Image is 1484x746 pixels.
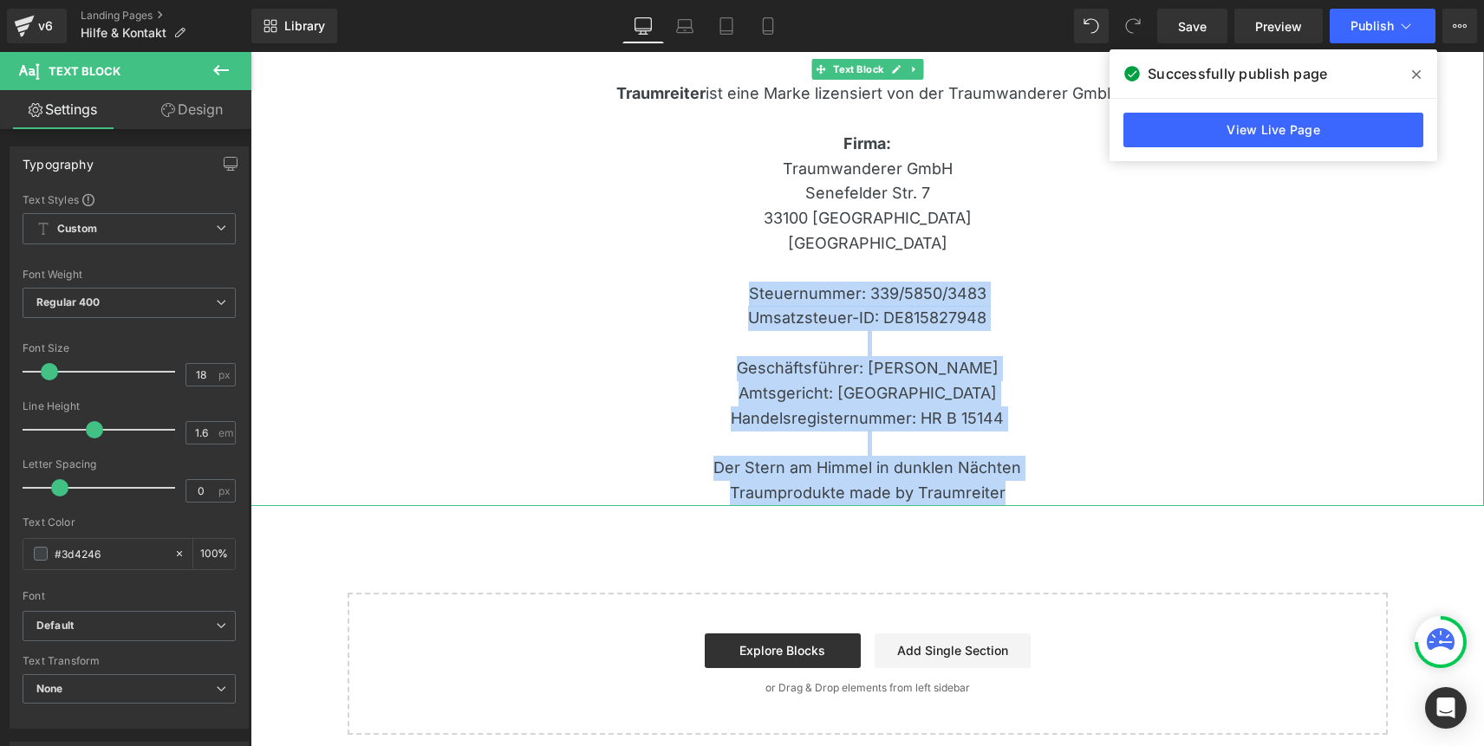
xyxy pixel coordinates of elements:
button: Undo [1074,9,1109,43]
span: Steuernummer: 339/5850/3483 [498,232,736,250]
span: Preview [1255,17,1302,36]
span: Traumprodukte made by Traumreiter [479,431,755,450]
span: Text Block [579,7,636,28]
span: Save [1178,17,1207,36]
span: Der Stern am Himmel in dunklen Nächten [463,406,771,425]
span: Library [284,18,325,34]
div: Typography [23,147,94,172]
input: Color [55,544,166,563]
a: Expand / Collapse [654,7,673,28]
button: Redo [1116,9,1150,43]
a: Laptop [664,9,706,43]
span: Hilfe & Kontakt [81,26,166,40]
b: None [36,682,63,695]
a: New Library [251,9,337,43]
a: v6 [7,9,67,43]
span: Traumwanderer GmbH [532,107,702,126]
span: Successfully publish page [1148,63,1327,84]
span: px [218,369,233,380]
a: Preview [1234,9,1323,43]
a: Design [129,90,255,129]
div: Open Intercom Messenger [1425,687,1467,729]
i: Default [36,619,74,633]
div: Line Height [23,400,236,412]
div: Letter Spacing [23,458,236,470]
span: [GEOGRAPHIC_DATA] [537,182,697,200]
div: Font Weight [23,269,236,281]
span: em [218,427,233,438]
a: View Live Page [1123,113,1423,147]
strong: Firma: [593,82,641,101]
a: Tablet [706,9,747,43]
b: Regular 400 [36,295,101,308]
b: Custom [57,222,97,237]
p: or Drag & Drop elements from left sidebar [125,630,1110,642]
div: % [193,539,235,569]
div: Font Size [23,342,236,354]
span: Publish [1351,19,1394,33]
span: Text Block [49,64,120,78]
span: Amtsgericht: [GEOGRAPHIC_DATA] [488,332,746,350]
span: Umsatzsteuer-ID: DE815827948 [498,256,736,275]
span: Senefelder Str. 7 [555,132,680,150]
div: Text Styles [23,192,236,206]
a: Add Single Section [624,581,780,616]
div: v6 [35,15,56,37]
a: Desktop [622,9,664,43]
button: More [1442,9,1477,43]
a: Explore Blocks [454,581,610,616]
span: 33100 [GEOGRAPHIC_DATA] [513,157,721,175]
span: Handelsregisternummer: HR B 15144 [480,357,753,375]
a: Mobile [747,9,789,43]
span: px [218,485,233,496]
span: Geschäftsführer: [PERSON_NAME] [486,307,748,325]
div: Text Transform [23,655,236,667]
div: Text Color [23,516,236,529]
span: ist eine Marke lizensiert von der Traumwanderer GmbH [366,32,868,50]
div: Font [23,590,236,602]
strong: Traumreiter [366,32,455,50]
button: Publish [1330,9,1435,43]
a: Landing Pages [81,9,251,23]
